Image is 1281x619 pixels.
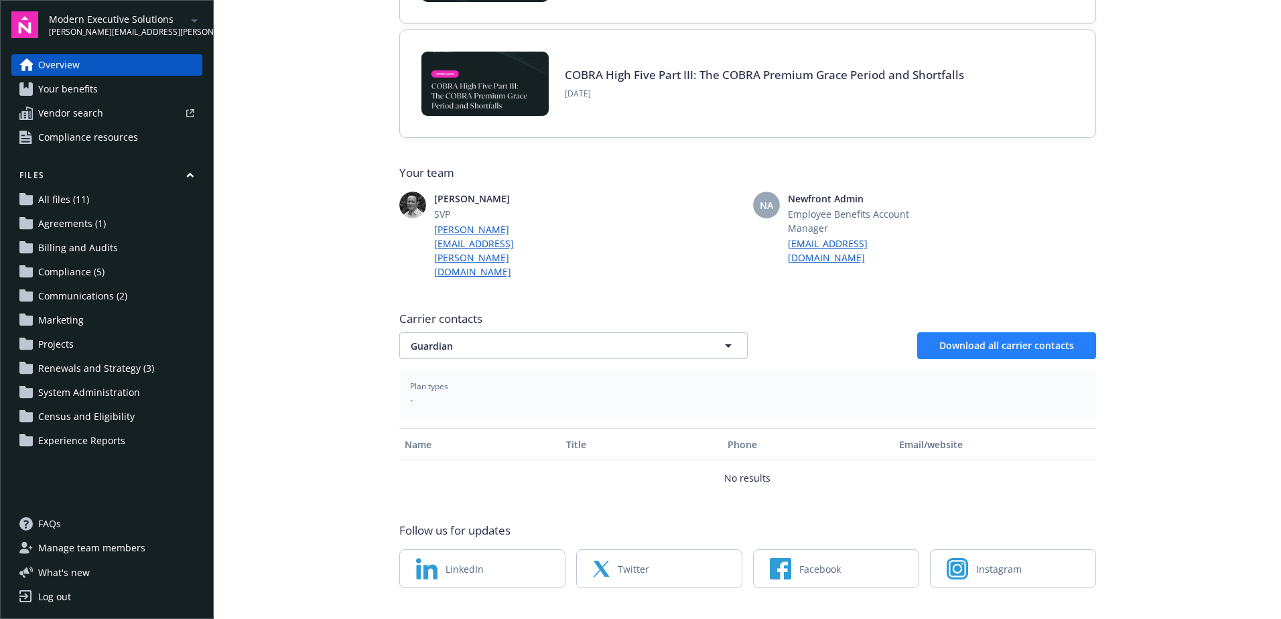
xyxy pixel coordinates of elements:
[399,549,565,588] a: LinkedIn
[38,430,125,452] span: Experience Reports
[11,261,202,283] a: Compliance (5)
[38,565,90,579] span: What ' s new
[38,127,138,148] span: Compliance resources
[11,169,202,186] button: Files
[38,102,103,124] span: Vendor search
[421,52,549,116] img: BLOG-Card Image - Compliance - COBRA High Five Pt 3 - 09-03-25.jpg
[11,565,111,579] button: What's new
[11,406,202,427] a: Census and Eligibility
[722,428,894,460] button: Phone
[38,334,74,355] span: Projects
[11,237,202,259] a: Billing and Audits
[399,523,511,539] span: Follow us for updates
[565,88,964,100] span: [DATE]
[11,430,202,452] a: Experience Reports
[38,382,140,403] span: System Administration
[446,562,484,576] span: LinkedIn
[38,78,98,100] span: Your benefits
[434,192,565,206] span: [PERSON_NAME]
[11,513,202,535] a: FAQs
[788,192,919,206] span: Newfront Admin
[410,393,1085,407] span: -
[399,332,748,359] button: Guardian
[411,339,689,353] span: Guardian
[11,334,202,355] a: Projects
[38,309,84,331] span: Marketing
[788,207,919,235] span: Employee Benefits Account Manager
[11,213,202,234] a: Agreements (1)
[976,562,1022,576] span: Instagram
[11,537,202,559] a: Manage team members
[576,549,742,588] a: Twitter
[399,428,561,460] button: Name
[49,11,202,38] button: Modern Executive Solutions[PERSON_NAME][EMAIL_ADDRESS][PERSON_NAME][DOMAIN_NAME]arrowDropDown
[399,311,1096,327] span: Carrier contacts
[38,285,127,307] span: Communications (2)
[724,471,770,485] p: No results
[38,513,61,535] span: FAQs
[728,437,888,452] div: Phone
[11,11,38,38] img: navigator-logo.svg
[38,213,106,234] span: Agreements (1)
[11,189,202,210] a: All files (11)
[565,67,964,82] a: COBRA High Five Part III: The COBRA Premium Grace Period and Shortfalls
[566,437,717,452] div: Title
[11,78,202,100] a: Your benefits
[38,54,80,76] span: Overview
[618,562,649,576] span: Twitter
[899,437,1090,452] div: Email/website
[11,54,202,76] a: Overview
[753,549,919,588] a: Facebook
[930,549,1096,588] a: Instagram
[434,222,565,279] a: [PERSON_NAME][EMAIL_ADDRESS][PERSON_NAME][DOMAIN_NAME]
[399,192,426,218] img: photo
[788,236,919,265] a: [EMAIL_ADDRESS][DOMAIN_NAME]
[186,12,202,28] a: arrowDropDown
[38,237,118,259] span: Billing and Audits
[38,406,135,427] span: Census and Eligibility
[405,437,555,452] div: Name
[49,12,186,26] span: Modern Executive Solutions
[11,358,202,379] a: Renewals and Strategy (3)
[38,189,89,210] span: All files (11)
[561,428,722,460] button: Title
[38,358,154,379] span: Renewals and Strategy (3)
[939,339,1074,352] span: Download all carrier contacts
[11,102,202,124] a: Vendor search
[38,537,145,559] span: Manage team members
[894,428,1095,460] button: Email/website
[11,285,202,307] a: Communications (2)
[434,207,565,221] span: SVP
[11,127,202,148] a: Compliance resources
[11,309,202,331] a: Marketing
[38,261,105,283] span: Compliance (5)
[399,165,1096,181] span: Your team
[38,586,71,608] div: Log out
[11,382,202,403] a: System Administration
[410,381,1085,393] span: Plan types
[799,562,841,576] span: Facebook
[49,26,186,38] span: [PERSON_NAME][EMAIL_ADDRESS][PERSON_NAME][DOMAIN_NAME]
[917,332,1096,359] button: Download all carrier contacts
[760,198,773,212] span: NA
